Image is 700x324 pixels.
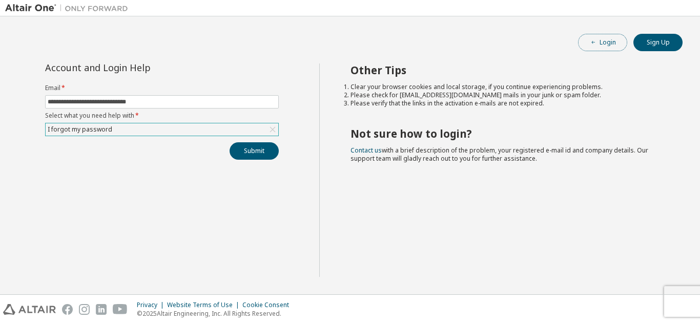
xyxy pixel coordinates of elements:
[351,99,665,107] li: Please verify that the links in the activation e-mails are not expired.
[351,63,665,77] h2: Other Tips
[45,112,279,120] label: Select what you need help with
[45,84,279,92] label: Email
[578,34,627,51] button: Login
[113,304,128,315] img: youtube.svg
[351,146,382,155] a: Contact us
[5,3,133,13] img: Altair One
[137,301,167,309] div: Privacy
[79,304,90,315] img: instagram.svg
[242,301,295,309] div: Cookie Consent
[351,91,665,99] li: Please check for [EMAIL_ADDRESS][DOMAIN_NAME] mails in your junk or spam folder.
[351,83,665,91] li: Clear your browser cookies and local storage, if you continue experiencing problems.
[62,304,73,315] img: facebook.svg
[351,146,648,163] span: with a brief description of the problem, your registered e-mail id and company details. Our suppo...
[230,142,279,160] button: Submit
[45,63,232,72] div: Account and Login Help
[96,304,107,315] img: linkedin.svg
[137,309,295,318] p: © 2025 Altair Engineering, Inc. All Rights Reserved.
[3,304,56,315] img: altair_logo.svg
[633,34,683,51] button: Sign Up
[351,127,665,140] h2: Not sure how to login?
[46,123,278,136] div: I forgot my password
[46,124,114,135] div: I forgot my password
[167,301,242,309] div: Website Terms of Use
